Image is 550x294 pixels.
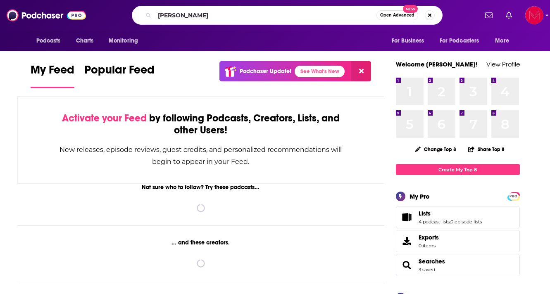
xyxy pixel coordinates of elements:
a: PRO [509,193,519,199]
span: 0 items [419,243,439,249]
span: Podcasts [36,35,61,47]
span: Monitoring [109,35,138,47]
img: Podchaser - Follow, Share and Rate Podcasts [7,7,86,23]
div: Not sure who to follow? Try these podcasts... [17,184,385,191]
span: PRO [509,193,519,199]
a: Show notifications dropdown [502,8,515,22]
span: , [450,219,450,225]
span: For Business [392,35,424,47]
a: See What's New [295,66,345,77]
span: Popular Feed [84,63,155,82]
p: Podchaser Update! [240,68,291,75]
a: Lists [419,210,482,217]
span: For Podcasters [440,35,479,47]
a: Create My Top 8 [396,164,520,175]
span: Searches [396,254,520,276]
button: Open AdvancedNew [376,10,418,20]
span: Activate your Feed [62,112,147,124]
span: Exports [419,234,439,241]
span: Charts [76,35,94,47]
button: open menu [31,33,71,49]
a: Searches [419,258,445,265]
span: My Feed [31,63,74,82]
div: Search podcasts, credits, & more... [132,6,443,25]
a: My Feed [31,63,74,88]
span: Lists [419,210,431,217]
button: open menu [489,33,519,49]
div: by following Podcasts, Creators, Lists, and other Users! [59,112,343,136]
a: Searches [399,259,415,271]
button: Change Top 8 [410,144,462,154]
a: 4 podcast lists [419,219,450,225]
input: Search podcasts, credits, & more... [155,9,376,22]
img: User Profile [525,6,543,24]
a: Popular Feed [84,63,155,88]
a: 0 episode lists [450,219,482,225]
div: My Pro [410,192,430,200]
span: Exports [399,235,415,247]
a: Show notifications dropdown [482,8,496,22]
button: open menu [386,33,435,49]
a: Exports [396,230,520,252]
span: Lists [396,206,520,228]
a: View Profile [486,60,520,68]
button: open menu [103,33,149,49]
button: Share Top 8 [468,141,505,157]
div: ... and these creators. [17,239,385,246]
span: New [403,5,418,13]
span: More [495,35,509,47]
div: New releases, episode reviews, guest credits, and personalized recommendations will begin to appe... [59,144,343,168]
span: Open Advanced [380,13,414,17]
span: Logged in as Pamelamcclure [525,6,543,24]
a: Welcome [PERSON_NAME]! [396,60,478,68]
button: open menu [434,33,491,49]
button: Show profile menu [525,6,543,24]
a: Lists [399,211,415,223]
a: Charts [71,33,99,49]
a: 3 saved [419,267,435,273]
